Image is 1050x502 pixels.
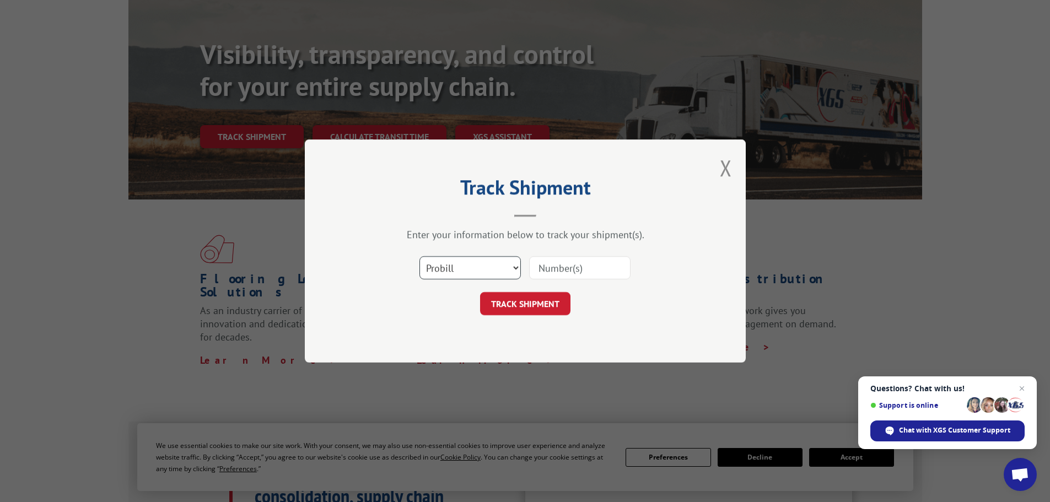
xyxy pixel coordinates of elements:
[720,153,732,182] button: Close modal
[870,420,1025,441] div: Chat with XGS Customer Support
[870,384,1025,393] span: Questions? Chat with us!
[1015,382,1029,395] span: Close chat
[360,228,691,241] div: Enter your information below to track your shipment(s).
[529,256,631,279] input: Number(s)
[899,425,1010,435] span: Chat with XGS Customer Support
[480,292,570,315] button: TRACK SHIPMENT
[870,401,963,409] span: Support is online
[1004,458,1037,491] div: Open chat
[360,180,691,201] h2: Track Shipment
